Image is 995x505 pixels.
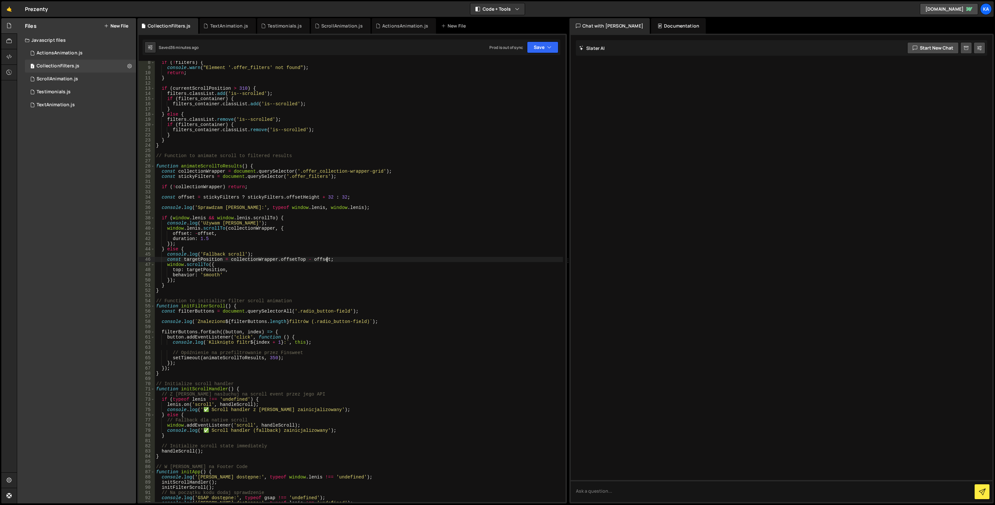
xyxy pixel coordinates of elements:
[139,262,155,267] div: 47
[139,428,155,433] div: 79
[139,335,155,340] div: 61
[139,153,155,158] div: 26
[25,5,48,13] div: Prezenty
[25,60,136,73] div: 16268/45703.js
[139,158,155,164] div: 27
[980,3,992,15] a: Ka
[489,45,523,50] div: Prod is out of sync
[139,371,155,376] div: 68
[139,184,155,189] div: 32
[25,98,136,111] div: 16268/43879.js
[569,18,650,34] div: Chat with [PERSON_NAME]
[139,96,155,101] div: 15
[139,86,155,91] div: 13
[139,247,155,252] div: 44
[139,361,155,366] div: 66
[139,314,155,319] div: 57
[139,423,155,428] div: 78
[907,42,959,54] button: Start new chat
[139,407,155,412] div: 75
[139,169,155,174] div: 29
[139,164,155,169] div: 28
[139,418,155,423] div: 77
[139,278,155,283] div: 50
[321,23,363,29] div: ScrollAnimation.js
[139,231,155,236] div: 41
[139,107,155,112] div: 17
[139,205,155,210] div: 36
[139,402,155,407] div: 74
[470,3,525,15] button: Code + Tools
[920,3,978,15] a: [DOMAIN_NAME]
[139,283,155,288] div: 51
[148,23,190,29] div: CollectionFilters.js
[139,438,155,443] div: 81
[139,179,155,184] div: 31
[139,112,155,117] div: 18
[25,22,37,29] h2: Files
[139,221,155,226] div: 39
[139,143,155,148] div: 24
[139,304,155,309] div: 55
[579,45,605,51] h2: Slater AI
[37,89,71,95] div: Testimonials.js
[139,189,155,195] div: 33
[139,397,155,402] div: 73
[139,381,155,386] div: 70
[139,236,155,241] div: 42
[139,355,155,361] div: 65
[139,288,155,293] div: 52
[139,81,155,86] div: 12
[139,449,155,454] div: 83
[139,329,155,335] div: 60
[139,148,155,153] div: 25
[139,65,155,70] div: 9
[139,475,155,480] div: 88
[268,23,302,29] div: Testimonials.js
[139,272,155,278] div: 49
[139,132,155,138] div: 22
[1,1,17,17] a: 🤙
[139,257,155,262] div: 46
[30,64,34,69] span: 1
[139,60,155,65] div: 8
[139,350,155,355] div: 64
[139,215,155,221] div: 38
[139,138,155,143] div: 23
[139,241,155,247] div: 43
[139,174,155,179] div: 30
[139,200,155,205] div: 35
[139,70,155,75] div: 10
[139,469,155,475] div: 87
[139,345,155,350] div: 63
[17,34,136,47] div: Javascript files
[104,23,128,29] button: New File
[139,485,155,490] div: 90
[37,63,79,69] div: CollectionFilters.js
[139,117,155,122] div: 19
[139,319,155,324] div: 58
[139,464,155,469] div: 86
[139,366,155,371] div: 67
[139,433,155,438] div: 80
[139,443,155,449] div: 82
[170,45,199,50] div: 36 minutes ago
[139,298,155,304] div: 54
[139,376,155,381] div: 69
[139,454,155,459] div: 84
[210,23,248,29] div: TextAnimation.js
[37,50,83,56] div: ActionsAnimation.js
[139,195,155,200] div: 34
[159,45,199,50] div: Saved
[139,101,155,107] div: 16
[139,91,155,96] div: 14
[139,267,155,272] div: 48
[139,226,155,231] div: 40
[139,459,155,464] div: 85
[139,293,155,298] div: 53
[139,386,155,392] div: 71
[139,392,155,397] div: 72
[139,340,155,345] div: 62
[25,47,136,60] div: 16268/43877.js
[139,309,155,314] div: 56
